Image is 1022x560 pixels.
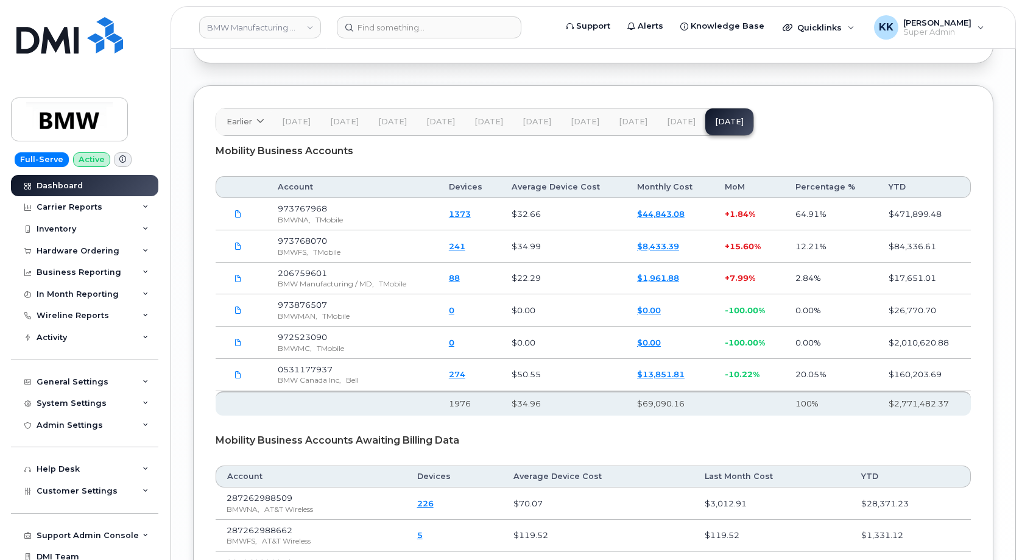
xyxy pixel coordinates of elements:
[227,525,292,535] span: 287262988662
[725,209,730,219] span: +
[850,520,971,552] td: $1,331.12
[216,425,971,456] div: Mobility Business Accounts Awaiting Billing Data
[278,268,327,278] span: 206759601
[449,209,471,219] a: 1373
[694,466,850,487] th: Last Month Cost
[438,391,501,416] th: 1976
[449,305,454,315] a: 0
[313,247,340,257] span: TMobile
[694,487,850,520] td: $3,012.91
[637,305,661,315] a: $0.00
[216,108,272,135] a: Earlier
[637,273,679,283] a: $1,961.88
[637,338,661,347] a: $0.00
[725,305,765,315] span: -100.00%
[278,247,308,257] span: BMWFS,
[330,117,359,127] span: [DATE]
[438,176,501,198] th: Devices
[878,198,971,230] td: $471,899.48
[264,505,313,514] span: AT&T Wireless
[784,294,877,327] td: 0.00%
[346,375,359,385] span: Bell
[903,27,971,37] span: Super Admin
[784,359,877,391] td: 20.05%
[797,23,842,32] span: Quicklinks
[216,466,406,487] th: Account
[227,331,250,353] a: BMW.972523090.statement-DETAIL-Sep03-Oct022025.pdf
[774,15,863,40] div: Quicklinks
[282,117,311,127] span: [DATE]
[278,375,341,385] span: BMW Canada Inc,
[557,14,619,38] a: Support
[878,263,971,295] td: $17,651.01
[878,230,971,263] td: $84,336.61
[278,364,333,374] span: 0531177937
[637,369,685,379] a: $13,851.81
[262,536,311,545] span: AT&T Wireless
[227,204,250,225] a: BMW.973767968.statement-DETAIL-Sep03-Oct022025.pdf
[449,241,465,251] a: 241
[969,507,1013,551] iframe: Messenger Launcher
[337,16,521,38] input: Find something...
[784,230,877,263] td: 12.21%
[227,364,250,385] a: images/PDF_531177937_094_0000000000.pdf
[317,344,344,353] span: TMobile
[501,176,626,198] th: Average Device Cost
[501,263,626,295] td: $22.29
[691,20,764,32] span: Knowledge Base
[878,294,971,327] td: $26,770.70
[315,215,343,224] span: TMobile
[502,487,694,520] td: $70.07
[672,14,773,38] a: Knowledge Base
[725,369,759,379] span: -10.22%
[227,505,259,514] span: BMWNA,
[694,520,850,552] td: $119.52
[730,241,761,251] span: 15.60%
[903,18,971,27] span: [PERSON_NAME]
[784,327,877,359] td: 0.00%
[879,20,893,35] span: KK
[278,215,311,224] span: BMWNA,
[199,16,321,38] a: BMW Manufacturing Co LLC
[501,391,626,416] th: $34.96
[725,273,730,283] span: +
[725,338,765,347] span: -100.00%
[501,327,626,359] td: $0.00
[322,311,350,321] span: TMobile
[878,391,971,416] th: $2,771,482.37
[619,14,672,38] a: Alerts
[474,117,503,127] span: [DATE]
[725,241,730,251] span: +
[267,176,438,198] th: Account
[501,294,626,327] td: $0.00
[502,520,694,552] td: $119.52
[227,235,250,257] a: BMW.973768070.statement-DETAIL-Sep03-Oct022025.pdf
[878,176,971,198] th: YTD
[278,279,374,288] span: BMW Manufacturing / MD,
[227,493,292,503] span: 287262988509
[501,359,626,391] td: $50.55
[227,536,257,545] span: BMWFS,
[278,311,317,321] span: BMWMAN,
[379,279,406,288] span: TMobile
[501,230,626,263] td: $34.99
[784,176,877,198] th: Percentage %
[619,117,647,127] span: [DATE]
[227,300,250,321] a: BMW.973876507.statement-DETAIL-Sep03-Oct022025.pdf
[501,198,626,230] td: $32.66
[730,209,755,219] span: 1.84%
[784,391,877,416] th: 100%
[426,117,455,127] span: [DATE]
[417,498,434,508] a: 226
[626,176,714,198] th: Monthly Cost
[638,20,663,32] span: Alerts
[227,268,250,289] a: BMW.206759601.statement-DETAIL-Sep03-Oct022025.pdf
[784,198,877,230] td: 64.91%
[878,327,971,359] td: $2,010,620.88
[502,466,694,487] th: Average Device Cost
[278,332,327,342] span: 972523090
[667,117,696,127] span: [DATE]
[278,204,327,213] span: 973767968
[449,369,465,379] a: 274
[865,15,993,40] div: Kristin Kammer-Grossman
